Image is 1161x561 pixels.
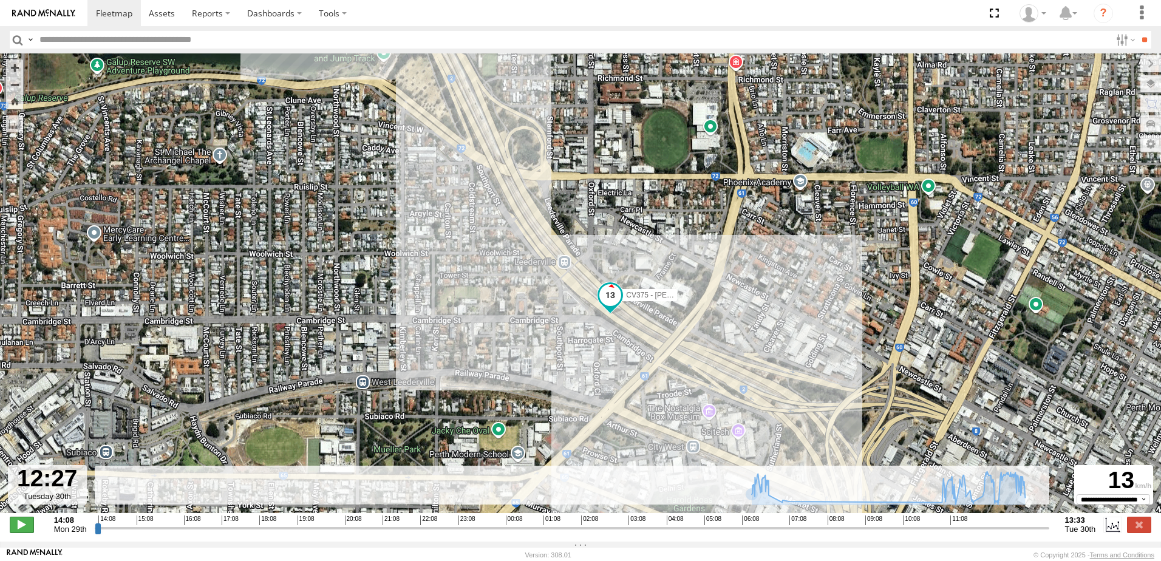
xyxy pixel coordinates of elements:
[259,515,276,525] span: 18:08
[184,515,201,525] span: 16:08
[6,76,23,93] button: Zoom out
[98,515,115,525] span: 14:08
[6,93,23,109] button: Zoom Home
[543,515,560,525] span: 01:08
[1094,4,1113,23] i: ?
[6,59,23,76] button: Zoom in
[7,549,63,561] a: Visit our Website
[1111,31,1137,49] label: Search Filter Options
[1065,525,1096,534] span: Tue 30th Sep 2025
[420,515,437,525] span: 22:08
[865,515,882,525] span: 09:08
[506,515,523,525] span: 00:08
[828,515,845,525] span: 08:08
[54,525,87,534] span: Mon 29th Sep 2025
[950,515,967,525] span: 11:08
[581,515,598,525] span: 02:08
[1076,467,1151,494] div: 13
[345,515,362,525] span: 20:08
[26,31,35,49] label: Search Query
[525,551,571,559] div: Version: 308.01
[628,515,645,525] span: 03:08
[626,291,715,299] span: CV375 - [PERSON_NAME]
[10,517,34,532] label: Play/Stop
[54,515,87,525] strong: 14:08
[222,515,239,525] span: 17:08
[383,515,400,525] span: 21:08
[667,515,684,525] span: 04:08
[903,515,920,525] span: 10:08
[298,515,315,525] span: 19:08
[1140,135,1161,152] label: Map Settings
[704,515,721,525] span: 05:08
[6,115,23,132] label: Measure
[1033,551,1154,559] div: © Copyright 2025 -
[1127,517,1151,532] label: Close
[1015,4,1050,22] div: Sean Cosgriff
[742,515,759,525] span: 06:08
[789,515,806,525] span: 07:08
[137,515,154,525] span: 15:08
[1090,551,1154,559] a: Terms and Conditions
[12,9,75,18] img: rand-logo.svg
[1065,515,1096,525] strong: 13:33
[458,515,475,525] span: 23:08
